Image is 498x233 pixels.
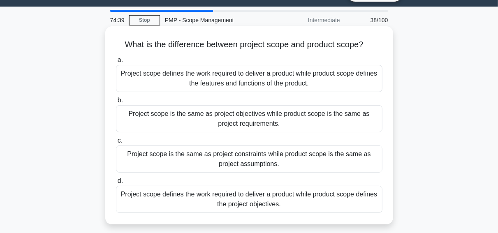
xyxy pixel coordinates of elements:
[116,65,382,92] div: Project scope defines the work required to deliver a product while product scope defines the feat...
[273,12,345,28] div: Intermediate
[118,97,123,104] span: b.
[116,105,382,132] div: Project scope is the same as project objectives while product scope is the same as project requir...
[115,39,383,50] h5: What is the difference between project scope and product scope?
[116,186,382,213] div: Project scope defines the work required to deliver a product while product scope defines the proj...
[129,15,160,25] a: Stop
[345,12,393,28] div: 38/100
[118,56,123,63] span: a.
[116,145,382,173] div: Project scope is the same as project constraints while product scope is the same as project assum...
[118,137,123,144] span: c.
[118,177,123,184] span: d.
[160,12,273,28] div: PMP - Scope Management
[105,12,129,28] div: 74:39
